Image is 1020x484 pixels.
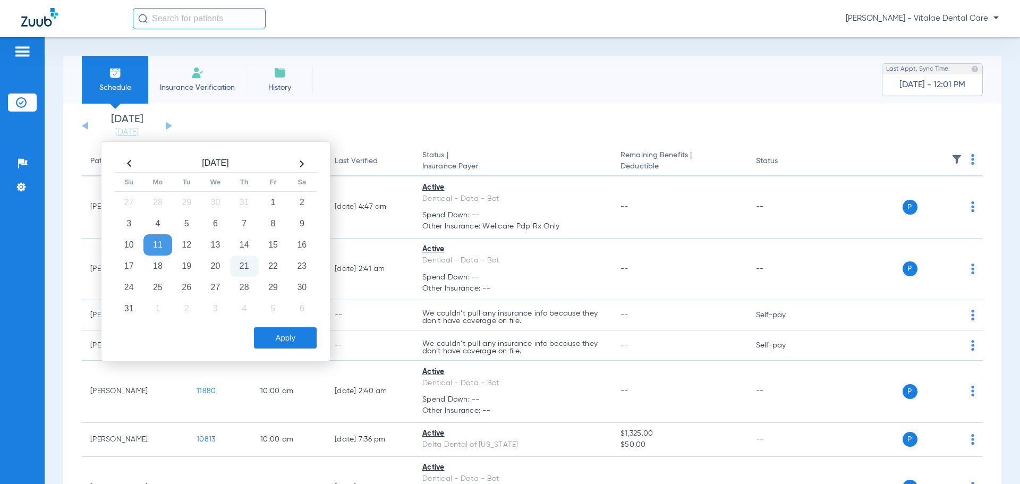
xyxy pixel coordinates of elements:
[971,264,974,274] img: group-dot-blue.svg
[620,342,628,349] span: --
[90,82,140,93] span: Schedule
[422,367,603,378] div: Active
[252,361,326,423] td: 10:00 AM
[422,439,603,451] div: Delta Dental of [US_STATE]
[326,330,414,361] td: --
[620,311,628,319] span: --
[422,310,603,325] p: We couldn’t pull any insurance info because they don’t have coverage on file.
[90,156,180,167] div: Patient Name
[971,310,974,320] img: group-dot-blue.svg
[422,283,603,294] span: Other Insurance: --
[82,423,188,457] td: [PERSON_NAME]
[903,384,917,399] span: P
[620,439,738,451] span: $50.00
[886,64,950,74] span: Last Appt. Sync Time:
[326,361,414,423] td: [DATE] 2:40 AM
[95,114,159,138] li: [DATE]
[971,386,974,396] img: group-dot-blue.svg
[620,161,738,172] span: Deductible
[138,14,148,23] img: Search Icon
[422,462,603,473] div: Active
[422,221,603,232] span: Other Insurance: Wellcare Pdp Rx Only
[191,66,204,79] img: Manual Insurance Verification
[422,340,603,355] p: We couldn’t pull any insurance info because they don’t have coverage on file.
[422,182,603,193] div: Active
[422,405,603,417] span: Other Insurance: --
[326,423,414,457] td: [DATE] 7:36 PM
[971,340,974,351] img: group-dot-blue.svg
[326,300,414,330] td: --
[747,300,819,330] td: Self-pay
[156,82,239,93] span: Insurance Verification
[620,428,738,439] span: $1,325.00
[747,423,819,457] td: --
[846,13,999,24] span: [PERSON_NAME] - Vitalae Dental Care
[422,378,603,389] div: Dentical - Data - Bot
[254,82,305,93] span: History
[133,8,266,29] input: Search for patients
[197,436,215,443] span: 10813
[747,361,819,423] td: --
[951,154,962,165] img: filter.svg
[903,432,917,447] span: P
[422,161,603,172] span: Insurance Payer
[747,330,819,361] td: Self-pay
[143,155,287,173] th: [DATE]
[971,65,979,73] img: last sync help info
[971,154,974,165] img: group-dot-blue.svg
[254,327,317,349] button: Apply
[620,265,628,273] span: --
[971,201,974,212] img: group-dot-blue.svg
[422,244,603,255] div: Active
[82,361,188,423] td: [PERSON_NAME]
[109,66,122,79] img: Schedule
[335,156,378,167] div: Last Verified
[903,261,917,276] span: P
[252,423,326,457] td: 10:00 AM
[422,193,603,205] div: Dentical - Data - Bot
[747,239,819,301] td: --
[326,239,414,301] td: [DATE] 2:41 AM
[903,200,917,215] span: P
[971,434,974,445] img: group-dot-blue.svg
[620,203,628,210] span: --
[14,45,31,58] img: hamburger-icon
[422,210,603,221] span: Spend Down: --
[21,8,58,27] img: Zuub Logo
[422,272,603,283] span: Spend Down: --
[90,156,137,167] div: Patient Name
[422,428,603,439] div: Active
[95,127,159,138] a: [DATE]
[274,66,286,79] img: History
[620,387,628,395] span: --
[326,176,414,239] td: [DATE] 4:47 AM
[335,156,405,167] div: Last Verified
[422,394,603,405] span: Spend Down: --
[747,147,819,176] th: Status
[422,255,603,266] div: Dentical - Data - Bot
[899,80,965,90] span: [DATE] - 12:01 PM
[747,176,819,239] td: --
[612,147,747,176] th: Remaining Benefits |
[414,147,612,176] th: Status |
[197,387,216,395] span: 11880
